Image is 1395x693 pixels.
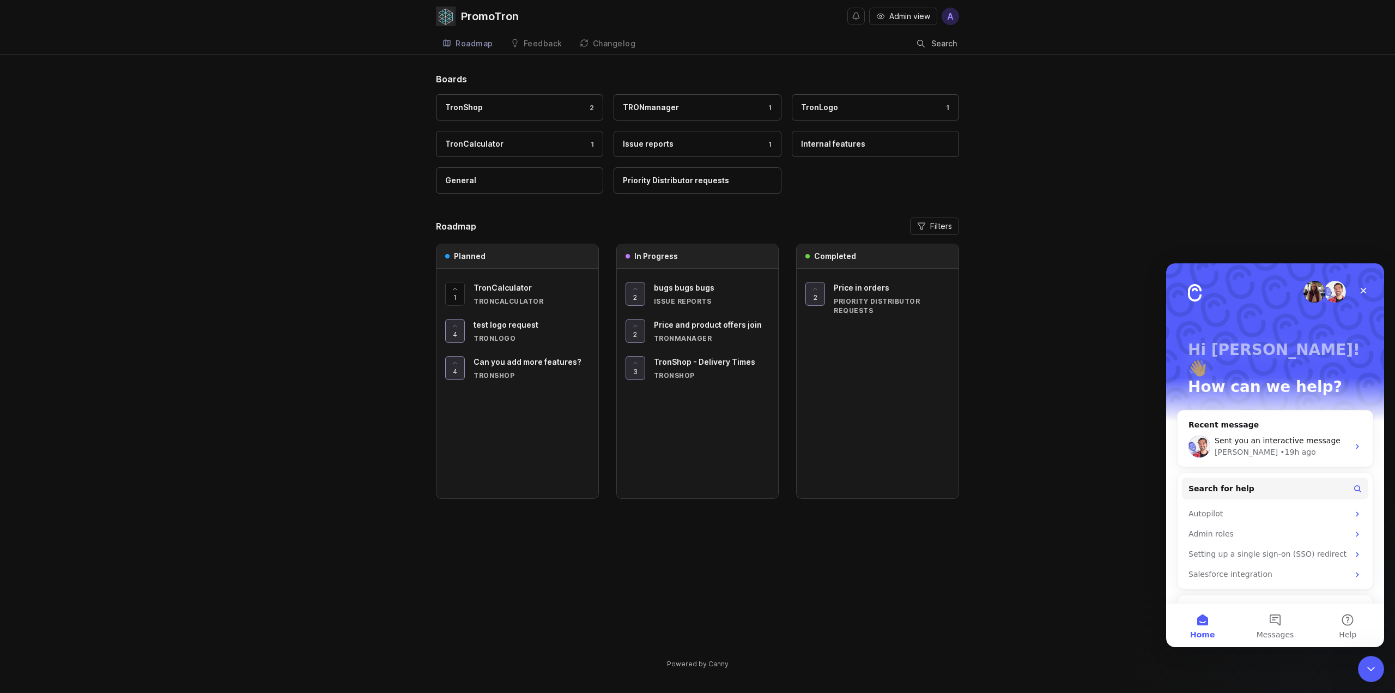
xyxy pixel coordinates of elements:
[654,356,770,380] a: TronShop - Delivery TimesTronShop
[436,94,603,120] a: TronShop2
[474,356,590,380] a: Can you add more features?TronShop
[474,319,590,343] a: test logo requestTronLogo
[834,282,950,315] a: Price in ordersPriority Distributor requests
[792,94,959,120] a: TronLogo1
[623,174,729,186] div: Priority Distributor requests
[654,283,714,292] span: bugs bugs bugs
[474,282,590,306] a: TronCalculatorTronCalculator
[654,320,762,329] span: Price and product offers join
[445,319,465,343] button: 4
[930,221,952,232] span: Filters
[436,220,476,233] h2: Roadmap
[456,40,493,47] div: Roadmap
[834,297,950,315] div: Priority Distributor requests
[453,367,457,376] span: 4
[869,8,937,25] button: Admin view
[763,140,772,149] div: 1
[461,11,519,22] div: PromoTron
[654,297,770,306] div: Issue reports
[626,319,645,343] button: 2
[445,138,504,150] div: TronCalculator
[626,356,645,380] button: 3
[805,282,825,306] button: 2
[626,282,645,306] button: 2
[1358,656,1384,682] iframe: Intercom live chat
[814,293,817,302] span: 2
[792,131,959,157] a: Internal features
[436,33,500,55] a: Roadmap
[453,293,457,302] span: 1
[474,297,590,306] div: TronCalculator
[654,371,770,380] div: TronShop
[474,357,581,366] span: Can you add more features?
[633,367,638,376] span: 3
[665,658,730,670] a: Powered by Canny
[801,138,865,150] div: Internal features
[801,101,838,113] div: TronLogo
[947,10,954,23] span: A
[436,167,603,194] a: General
[654,282,770,306] a: bugs bugs bugsIssue reports
[474,320,538,329] span: test logo request
[633,330,637,339] span: 2
[623,101,679,113] div: TRONmanager
[910,218,959,235] button: Filters
[445,101,483,113] div: TronShop
[654,357,755,366] span: TronShop - Delivery Times
[614,167,781,194] a: Priority Distributor requests
[474,334,590,343] div: TronLogo
[654,334,770,343] div: TRONmanager
[573,33,642,55] a: Changelog
[614,131,781,157] a: Issue reports1
[585,140,595,149] div: 1
[436,73,959,86] h1: Boards
[847,8,865,25] button: Notifications
[654,319,770,343] a: Price and product offers joinTRONmanager
[941,103,950,112] div: 1
[454,251,486,262] h3: Planned
[474,283,532,292] span: TronCalculator
[889,11,930,22] span: Admin view
[614,94,781,120] a: TRONmanager1
[623,138,674,150] div: Issue reports
[634,251,678,262] h3: In Progress
[593,40,636,47] div: Changelog
[524,40,562,47] div: Feedback
[763,103,772,112] div: 1
[445,174,476,186] div: General
[445,356,465,380] button: 4
[436,7,456,26] img: PromoTron logo
[584,103,595,112] div: 2
[504,33,569,55] a: Feedback
[453,330,457,339] span: 4
[445,282,465,306] button: 1
[633,293,637,302] span: 2
[474,371,590,380] div: TronShop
